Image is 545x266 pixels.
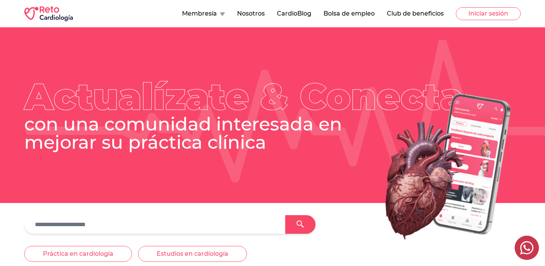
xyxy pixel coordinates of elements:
button: Nosotros [237,9,265,18]
img: Heart [350,85,521,249]
button: CardioBlog [277,9,311,18]
img: RETO Cardio Logo [24,6,73,21]
button: Bolsa de empleo [324,9,375,18]
button: Membresía [182,9,225,18]
button: Estudios en cardiología [138,246,247,262]
button: Club de beneficios [387,9,444,18]
button: Iniciar sesión [456,7,521,20]
button: Práctica en cardiología [24,246,132,262]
